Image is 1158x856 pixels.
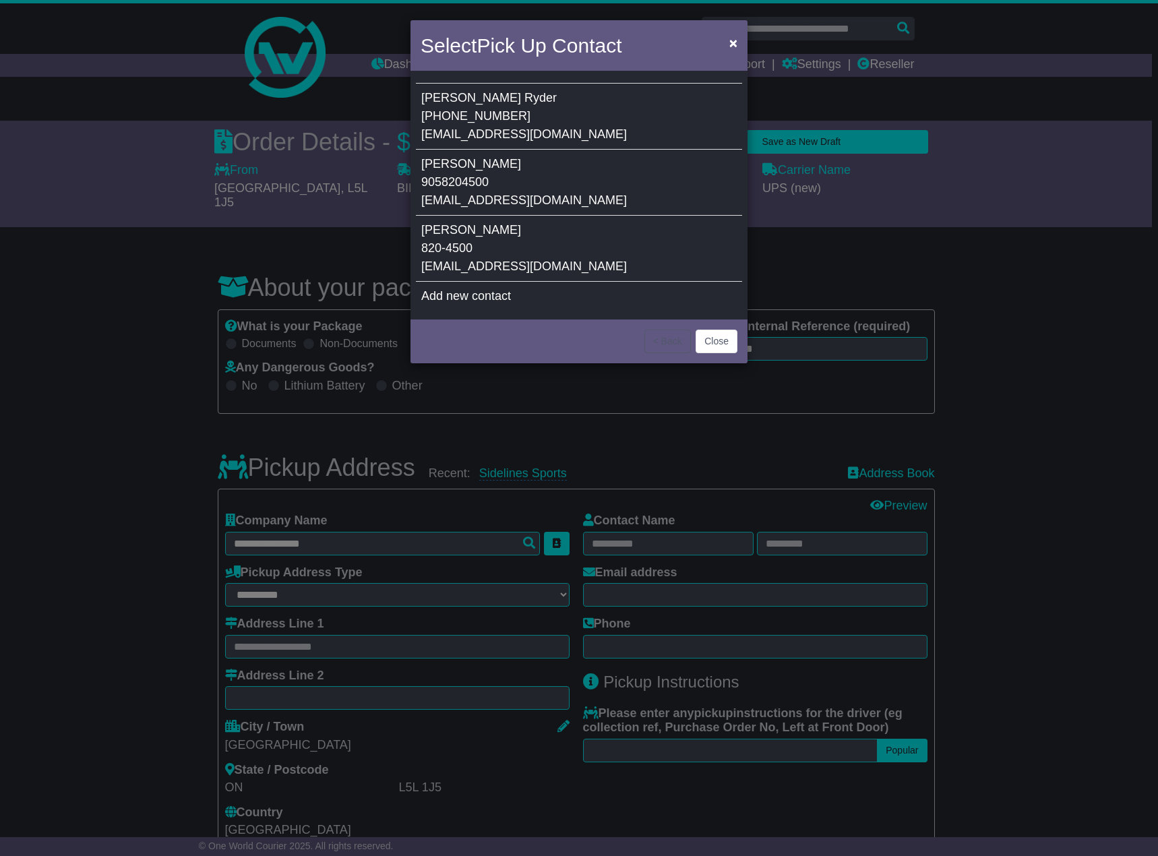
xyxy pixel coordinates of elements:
[696,330,737,353] button: Close
[421,91,521,104] span: [PERSON_NAME]
[421,175,489,189] span: 9058204500
[421,259,627,273] span: [EMAIL_ADDRESS][DOMAIN_NAME]
[421,289,511,303] span: Add new contact
[729,35,737,51] span: ×
[524,91,557,104] span: Ryder
[644,330,691,353] button: < Back
[477,34,546,57] span: Pick Up
[421,241,473,255] span: 820-4500
[421,157,521,171] span: [PERSON_NAME]
[421,127,627,141] span: [EMAIL_ADDRESS][DOMAIN_NAME]
[723,29,744,57] button: Close
[421,193,627,207] span: [EMAIL_ADDRESS][DOMAIN_NAME]
[421,109,530,123] span: [PHONE_NUMBER]
[421,30,621,61] h4: Select
[421,223,521,237] span: [PERSON_NAME]
[552,34,621,57] span: Contact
